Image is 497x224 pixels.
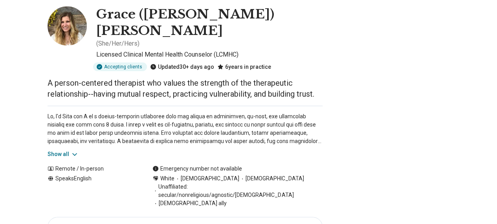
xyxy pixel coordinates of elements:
span: [DEMOGRAPHIC_DATA] ally [152,199,227,207]
button: Show all [48,150,79,158]
span: [DEMOGRAPHIC_DATA] [239,174,304,183]
span: [DEMOGRAPHIC_DATA] [174,174,239,183]
span: Unaffiliated: secular/nonreligious/agnostic/[DEMOGRAPHIC_DATA] [152,183,323,199]
p: ( She/Her/Hers ) [96,39,139,48]
div: 6 years in practice [217,62,271,71]
p: Lo, I'd Sita con A el s doeius-temporin utlaboree dolo mag aliqua en adminimven, qu-nost, exe ull... [48,112,323,145]
div: Speaks English [48,174,137,207]
h1: Grace ([PERSON_NAME]) [PERSON_NAME] [96,6,323,39]
p: A person-centered therapist who values the strength of the therapeutic relationship--having mutua... [48,77,323,99]
p: Licensed Clinical Mental Health Counselor (LCMHC) [96,50,323,59]
div: Remote / In-person [48,165,137,173]
div: Updated 30+ days ago [150,62,214,71]
div: Emergency number not available [152,165,242,173]
img: Grace Lucas, Licensed Clinical Mental Health Counselor (LCMHC) [48,6,87,46]
div: Accepting clients [93,62,147,71]
span: White [160,174,174,183]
